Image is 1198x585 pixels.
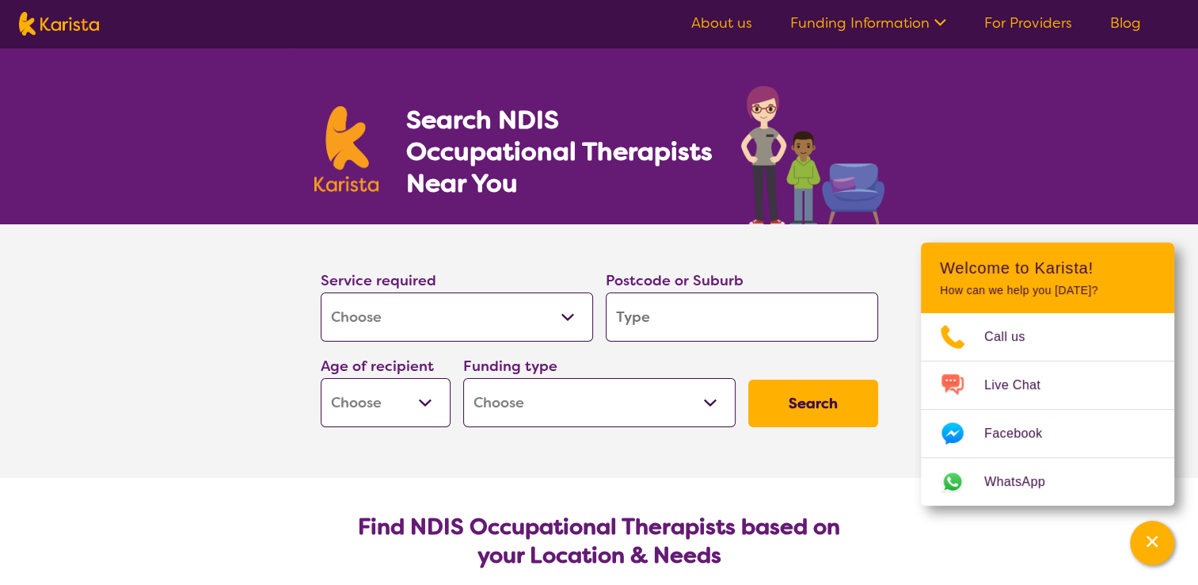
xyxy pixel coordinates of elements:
label: Funding type [463,357,557,376]
label: Service required [321,271,436,290]
a: Web link opens in a new tab. [921,458,1174,506]
span: Facebook [984,422,1061,445]
img: Karista logo [314,106,379,192]
h2: Welcome to Karista! [940,258,1155,277]
label: Age of recipient [321,357,434,376]
a: For Providers [984,13,1072,32]
h1: Search NDIS Occupational Therapists Near You [405,104,713,199]
input: Type [606,292,878,342]
span: Call us [984,325,1044,349]
a: About us [691,13,752,32]
h2: Find NDIS Occupational Therapists based on your Location & Needs [333,513,865,570]
div: Channel Menu [921,243,1174,506]
span: Live Chat [984,373,1059,397]
img: occupational-therapy [741,86,884,224]
img: Karista logo [19,12,99,36]
p: How can we help you [DATE]? [940,284,1155,297]
a: Blog [1110,13,1141,32]
label: Postcode or Suburb [606,271,744,290]
ul: Choose channel [921,313,1174,506]
button: Channel Menu [1130,521,1174,565]
button: Search [748,380,878,427]
span: WhatsApp [984,470,1064,494]
a: Funding Information [790,13,946,32]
